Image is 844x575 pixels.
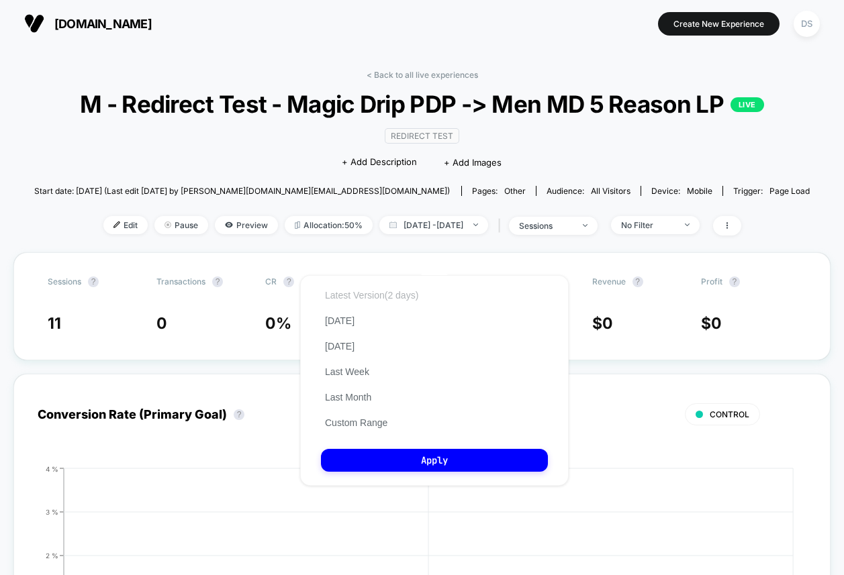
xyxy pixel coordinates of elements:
[265,276,277,286] span: CR
[285,216,373,234] span: Allocation: 50%
[632,276,643,287] button: ?
[156,314,167,333] span: 0
[321,391,375,403] button: Last Month
[385,128,459,144] span: Redirect Test
[103,216,148,234] span: Edit
[769,186,810,196] span: Page Load
[321,340,359,352] button: [DATE]
[234,409,244,420] button: ?
[733,186,810,196] div: Trigger:
[592,314,613,333] span: $
[591,186,630,196] span: All Visitors
[621,220,675,230] div: No Filter
[321,449,548,472] button: Apply
[321,289,422,301] button: Latest Version(2 days)
[46,464,58,472] tspan: 4 %
[54,17,152,31] span: [DOMAIN_NAME]
[215,216,278,234] span: Preview
[687,186,712,196] span: mobile
[473,223,478,226] img: end
[24,13,44,34] img: Visually logo
[658,12,780,36] button: Create New Experience
[519,221,573,231] div: sessions
[321,315,359,327] button: [DATE]
[729,276,740,287] button: ?
[379,216,488,234] span: [DATE] - [DATE]
[790,10,824,38] button: DS
[701,276,722,286] span: Profit
[46,507,58,515] tspan: 3 %
[444,157,502,168] span: + Add Images
[113,221,120,228] img: edit
[154,216,208,234] span: Pause
[583,224,588,227] img: end
[34,186,450,196] span: Start date: [DATE] (Last edit [DATE] by [PERSON_NAME][DOMAIN_NAME][EMAIL_ADDRESS][DOMAIN_NAME])
[20,13,156,34] button: [DOMAIN_NAME]
[641,186,722,196] span: Device:
[711,314,722,333] span: 0
[547,186,630,196] div: Audience:
[342,156,417,169] span: + Add Description
[731,97,764,112] p: LIVE
[165,221,171,228] img: end
[73,90,771,118] span: M - Redirect Test - Magic Drip PDP -> Men MD 5 Reason LP
[321,366,373,378] button: Last Week
[389,221,397,228] img: calendar
[504,186,526,196] span: other
[701,314,722,333] span: $
[685,223,690,226] img: end
[495,216,509,236] span: |
[295,221,300,229] img: rebalance
[48,314,61,333] span: 11
[592,276,626,286] span: Revenue
[156,276,205,286] span: Transactions
[602,314,613,333] span: 0
[212,276,223,287] button: ?
[794,11,820,37] div: DS
[48,276,81,286] span: Sessions
[88,276,99,287] button: ?
[265,314,291,333] span: 0 %
[283,276,294,287] button: ?
[367,70,478,80] a: < Back to all live experiences
[710,409,749,419] span: CONTROL
[321,417,391,429] button: Custom Range
[472,186,526,196] div: Pages:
